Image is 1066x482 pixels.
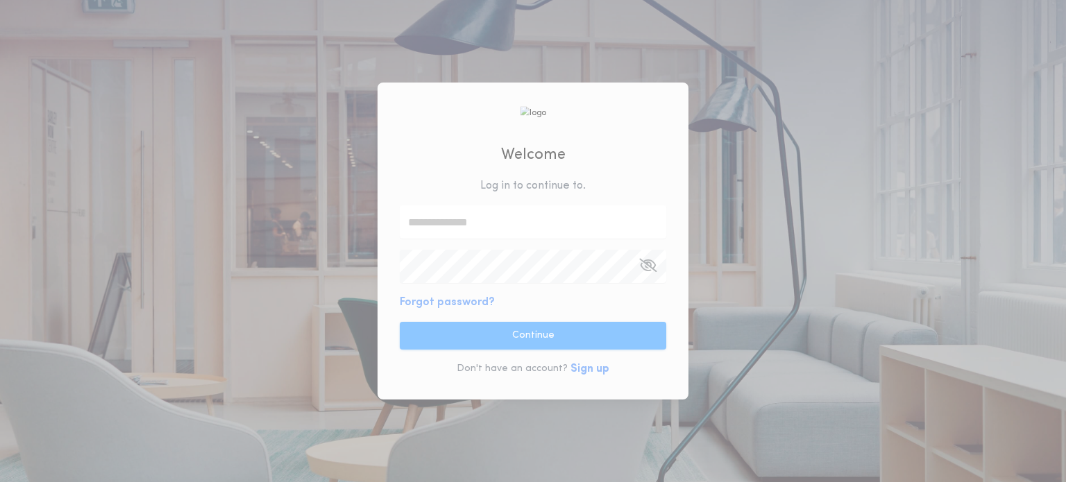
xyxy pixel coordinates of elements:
p: Don't have an account? [457,362,568,376]
img: logo [520,106,546,119]
button: Continue [400,322,666,350]
button: Forgot password? [400,294,495,311]
p: Log in to continue to . [480,178,586,194]
h2: Welcome [501,144,566,166]
button: Sign up [570,361,609,377]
